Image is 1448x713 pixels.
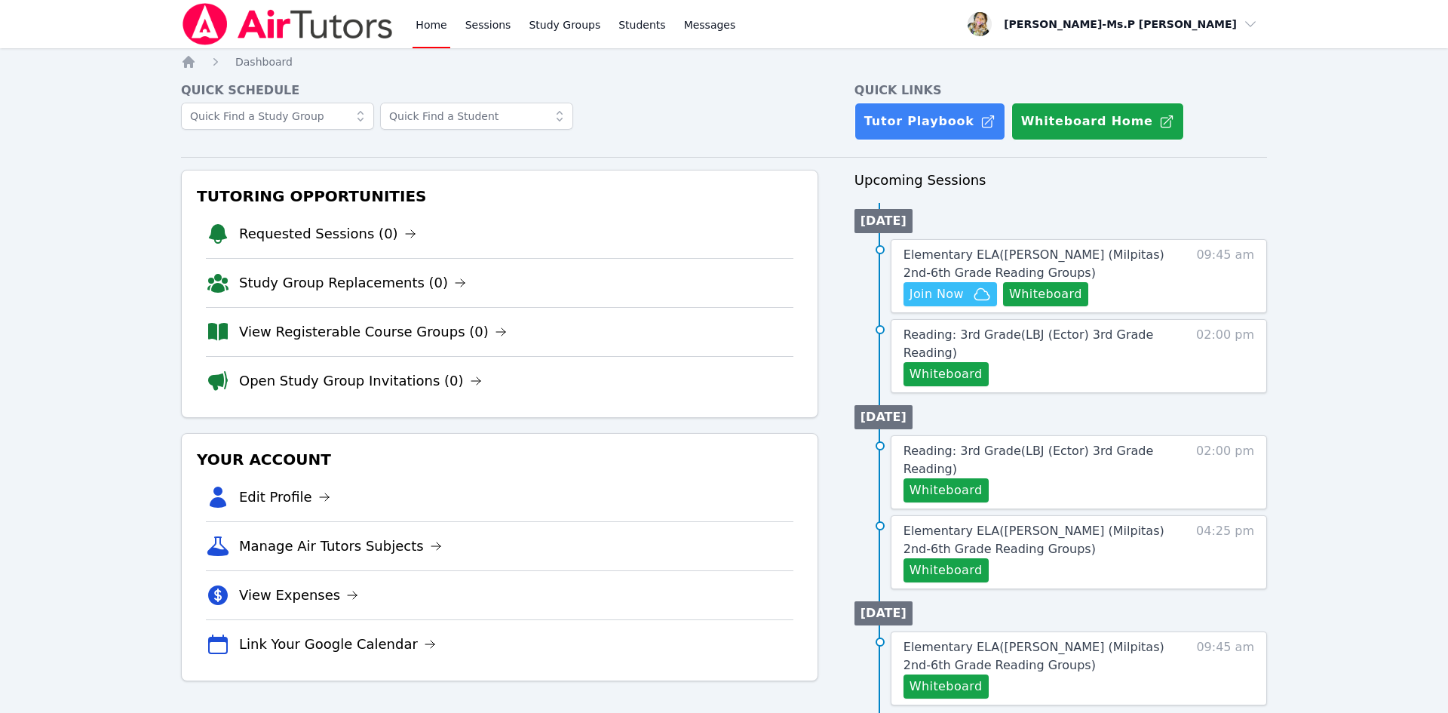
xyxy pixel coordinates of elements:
[903,326,1167,362] a: Reading: 3rd Grade(LBJ (Ector) 3rd Grade Reading)
[903,640,1164,672] span: Elementary ELA ( [PERSON_NAME] (Milpitas) 2nd-6th Grade Reading Groups )
[903,247,1164,280] span: Elementary ELA ( [PERSON_NAME] (Milpitas) 2nd-6th Grade Reading Groups )
[380,103,573,130] input: Quick Find a Student
[1196,442,1254,502] span: 02:00 pm
[239,634,436,655] a: Link Your Google Calendar
[903,246,1167,282] a: Elementary ELA([PERSON_NAME] (Milpitas) 2nd-6th Grade Reading Groups)
[181,81,818,100] h4: Quick Schedule
[903,362,989,386] button: Whiteboard
[854,103,1005,140] a: Tutor Playbook
[235,54,293,69] a: Dashboard
[1011,103,1184,140] button: Whiteboard Home
[854,81,1267,100] h4: Quick Links
[181,54,1267,69] nav: Breadcrumb
[910,285,964,303] span: Join Now
[181,103,374,130] input: Quick Find a Study Group
[854,170,1267,191] h3: Upcoming Sessions
[903,558,989,582] button: Whiteboard
[239,223,416,244] a: Requested Sessions (0)
[854,209,913,233] li: [DATE]
[239,536,442,557] a: Manage Air Tutors Subjects
[903,638,1167,675] a: Elementary ELA([PERSON_NAME] (Milpitas) 2nd-6th Grade Reading Groups)
[903,675,989,699] button: Whiteboard
[903,282,997,306] button: Join Now
[239,370,482,392] a: Open Study Group Invitations (0)
[903,327,1153,360] span: Reading: 3rd Grade ( LBJ (Ector) 3rd Grade Reading )
[854,405,913,429] li: [DATE]
[903,444,1153,476] span: Reading: 3rd Grade ( LBJ (Ector) 3rd Grade Reading )
[239,487,330,508] a: Edit Profile
[194,183,805,210] h3: Tutoring Opportunities
[181,3,394,45] img: Air Tutors
[1196,326,1254,386] span: 02:00 pm
[1196,638,1254,699] span: 09:45 am
[903,442,1167,478] a: Reading: 3rd Grade(LBJ (Ector) 3rd Grade Reading)
[1003,282,1088,306] button: Whiteboard
[903,478,989,502] button: Whiteboard
[903,522,1167,558] a: Elementary ELA([PERSON_NAME] (Milpitas) 2nd-6th Grade Reading Groups)
[239,585,358,606] a: View Expenses
[1196,522,1254,582] span: 04:25 pm
[239,321,507,343] a: View Registerable Course Groups (0)
[903,524,1164,556] span: Elementary ELA ( [PERSON_NAME] (Milpitas) 2nd-6th Grade Reading Groups )
[854,601,913,625] li: [DATE]
[239,272,466,293] a: Study Group Replacements (0)
[235,56,293,68] span: Dashboard
[684,17,736,32] span: Messages
[1196,246,1254,306] span: 09:45 am
[194,446,805,473] h3: Your Account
